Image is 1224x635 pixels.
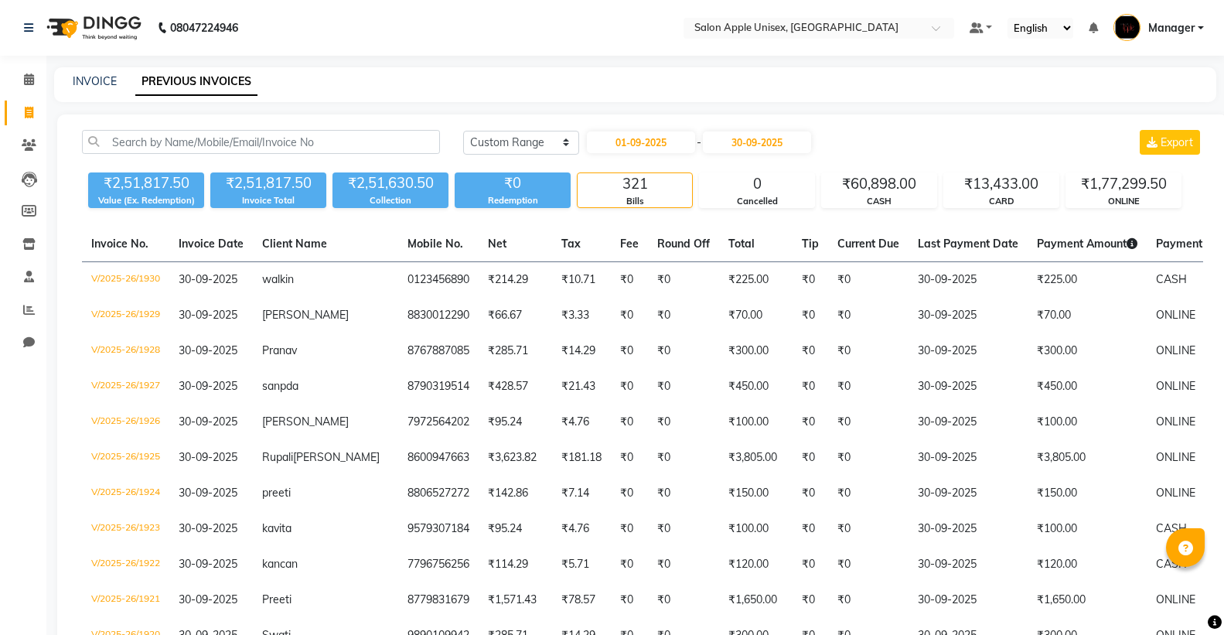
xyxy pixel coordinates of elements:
span: [PERSON_NAME] [262,415,349,428]
span: Export [1161,135,1193,149]
td: ₹100.00 [719,511,793,547]
span: walkin [262,272,294,286]
td: ₹0 [793,440,828,476]
td: ₹0 [648,369,719,405]
td: ₹100.00 [719,405,793,440]
td: ₹0 [611,582,648,618]
td: ₹142.86 [479,476,552,511]
div: ₹13,433.00 [944,173,1059,195]
td: ₹0 [793,369,828,405]
td: V/2025-26/1922 [82,547,169,582]
span: ONLINE [1156,450,1195,464]
td: 30-09-2025 [909,476,1028,511]
span: preeti [262,486,291,500]
td: ₹0 [648,547,719,582]
td: ₹0 [611,476,648,511]
input: Search by Name/Mobile/Email/Invoice No [82,130,440,154]
div: ₹60,898.00 [822,173,936,195]
td: ₹0 [611,440,648,476]
span: Manager [1148,20,1195,36]
td: ₹0 [611,262,648,299]
td: ₹10.71 [552,262,611,299]
td: ₹300.00 [1028,333,1147,369]
td: 8767887085 [398,333,479,369]
td: ₹0 [648,298,719,333]
td: 30-09-2025 [909,547,1028,582]
td: 30-09-2025 [909,511,1028,547]
td: ₹4.76 [552,511,611,547]
span: [PERSON_NAME] [293,450,380,464]
td: ₹70.00 [1028,298,1147,333]
span: ONLINE [1156,379,1195,393]
td: ₹0 [611,511,648,547]
div: ₹1,77,299.50 [1066,173,1181,195]
td: ₹0 [648,440,719,476]
td: ₹1,650.00 [1028,582,1147,618]
td: ₹0 [828,511,909,547]
td: ₹0 [793,547,828,582]
td: ₹0 [611,333,648,369]
div: Cancelled [700,195,814,208]
span: - [697,135,701,151]
img: logo [39,6,145,50]
td: 30-09-2025 [909,262,1028,299]
td: ₹181.18 [552,440,611,476]
td: ₹70.00 [719,298,793,333]
span: Invoice Date [179,237,244,251]
div: ₹2,51,817.50 [88,172,204,194]
td: ₹95.24 [479,405,552,440]
td: 8790319514 [398,369,479,405]
td: ₹0 [648,262,719,299]
span: kancan [262,557,298,571]
td: ₹0 [793,333,828,369]
span: 30-09-2025 [179,450,237,464]
td: V/2025-26/1927 [82,369,169,405]
td: V/2025-26/1923 [82,511,169,547]
button: Export [1140,130,1200,155]
img: Manager [1113,14,1140,41]
span: Fee [620,237,639,251]
td: ₹0 [648,405,719,440]
td: ₹0 [793,298,828,333]
td: 8830012290 [398,298,479,333]
td: ₹0 [611,298,648,333]
div: ₹2,51,630.50 [332,172,448,194]
span: 30-09-2025 [179,486,237,500]
span: Pranav [262,343,297,357]
td: ₹0 [828,298,909,333]
td: 8779831679 [398,582,479,618]
td: ₹0 [828,440,909,476]
a: PREVIOUS INVOICES [135,68,257,96]
td: 8806527272 [398,476,479,511]
td: ₹0 [611,405,648,440]
div: ₹0 [455,172,571,194]
td: V/2025-26/1921 [82,582,169,618]
td: 30-09-2025 [909,298,1028,333]
span: ONLINE [1156,486,1195,500]
td: ₹0 [793,262,828,299]
span: Round Off [657,237,710,251]
div: Redemption [455,194,571,207]
span: Invoice No. [91,237,148,251]
span: [PERSON_NAME] [262,308,349,322]
td: ₹100.00 [1028,511,1147,547]
td: ₹78.57 [552,582,611,618]
td: ₹5.71 [552,547,611,582]
div: CASH [822,195,936,208]
td: ₹4.76 [552,405,611,440]
td: ₹0 [828,369,909,405]
td: ₹7.14 [552,476,611,511]
span: Rupali [262,450,293,464]
span: 30-09-2025 [179,592,237,606]
td: ₹0 [648,511,719,547]
td: ₹0 [648,582,719,618]
td: V/2025-26/1928 [82,333,169,369]
td: 30-09-2025 [909,333,1028,369]
td: ₹0 [793,511,828,547]
span: sanpda [262,379,298,393]
span: Tip [802,237,819,251]
td: ₹66.67 [479,298,552,333]
span: kavita [262,521,292,535]
td: ₹3.33 [552,298,611,333]
span: Mobile No. [407,237,463,251]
